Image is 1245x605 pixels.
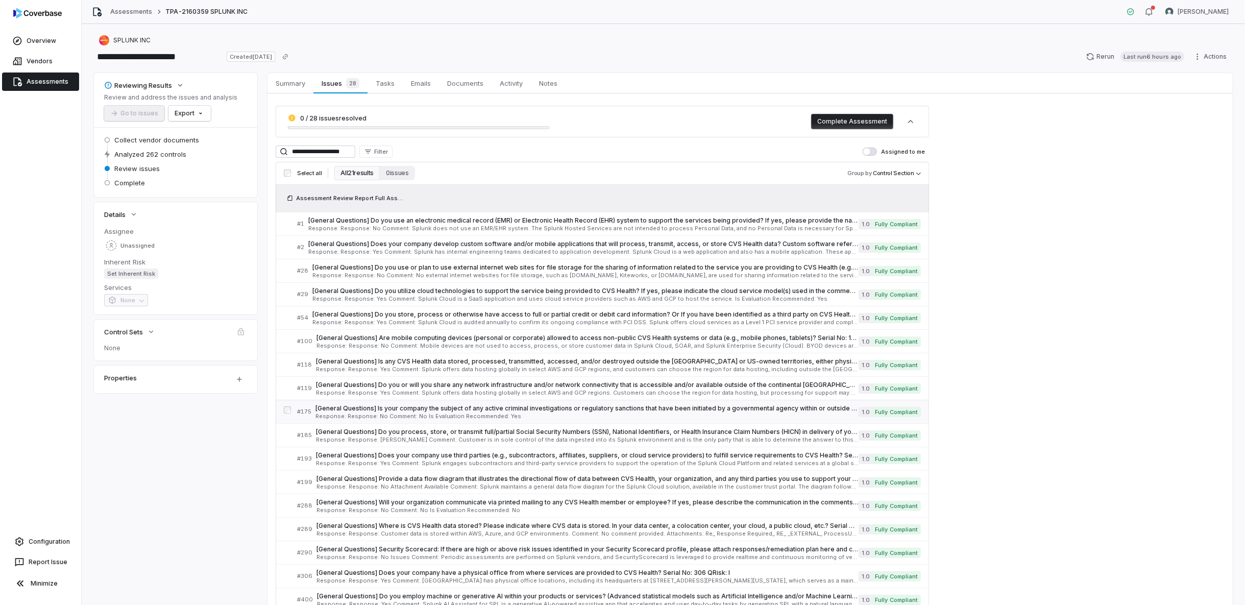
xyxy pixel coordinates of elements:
[316,554,859,560] span: Response: Response: No Issues Comment: Periodic assessments are performed on Splunk vendors, and ...
[13,8,62,18] img: logo-D7KZi-bG.svg
[872,360,921,370] span: Fully Compliant
[272,77,309,90] span: Summary
[312,273,859,278] span: Response: Response: No Comment: No external internet websites for file storage, such as [DOMAIN_N...
[297,212,921,235] a: #1[General Questions] Do you use an electronic medical record (EMR) or Electronic Health Record (...
[297,478,312,486] span: # 199
[308,226,859,231] span: Response: Response: No Comment: Splunk does not use an EMR/EHR system. The Splunk Hosted Services...
[316,390,859,396] span: Response: Response: Yes Comment: Splunk offers data hosting globally in select AWS and GCP region...
[316,451,859,459] span: [General Questions] Does your company use third parties (e.g., subcontractors, affiliates, suppli...
[110,8,152,16] a: Assessments
[316,498,859,506] span: [General Questions] Will your organization communicate via printed mailing to any CVS Health memb...
[297,267,308,275] span: # 28
[165,8,248,16] span: TPA-2160359 SPLUNK INC
[848,170,872,177] span: Group by
[297,283,921,306] a: #29[General Questions] Do you utilize cloud technologies to support the service being provided to...
[297,236,921,259] a: #2[General Questions] Does your company develop custom software and/or mobile applications that w...
[104,93,237,102] p: Review and address the issues and analysis
[104,283,247,292] dt: Services
[872,477,921,488] span: Fully Compliant
[443,77,487,90] span: Documents
[114,178,145,187] span: Complete
[372,77,399,90] span: Tasks
[407,77,435,90] span: Emails
[872,430,921,441] span: Fully Compliant
[312,263,859,272] span: [General Questions] Do you use or plan to use external internet web sites for file storage for th...
[104,81,172,90] div: Reviewing Results
[297,314,308,322] span: # 54
[101,76,187,94] button: Reviewing Results
[104,210,126,219] span: Details
[863,148,925,156] label: Assigned to me
[297,525,312,533] span: # 289
[496,77,527,90] span: Activity
[316,545,859,553] span: [General Questions] Security Scorecard: If there are high or above risk issues identified in your...
[859,571,872,582] span: 1.0
[104,257,247,267] dt: Inherent Risk
[872,313,921,323] span: Fully Compliant
[113,36,151,44] span: SPLUNK INC
[380,166,414,180] button: 0 issues
[872,595,921,605] span: Fully Compliant
[300,114,367,122] span: 0 / 28 issues resolved
[859,548,872,558] span: 1.0
[872,289,921,300] span: Fully Compliant
[297,306,921,329] a: #54[General Questions] Do you store, process or otherwise have access to full or partial credit o...
[872,501,921,511] span: Fully Compliant
[859,243,872,253] span: 1.0
[859,501,872,511] span: 1.0
[4,533,77,551] a: Configuration
[859,383,872,394] span: 1.0
[859,407,872,417] span: 1.0
[1190,49,1233,64] button: Actions
[316,475,859,483] span: [General Questions] Provide a data flow diagram that illustrates the directional flow of data bet...
[1178,8,1229,16] span: [PERSON_NAME]
[859,266,872,276] span: 1.0
[297,353,921,376] a: #118[General Questions] Is any CVS Health data stored, processed, transmitted, accessed, and/or d...
[316,484,859,490] span: Response: Response: No Attachment Available Comment: Splunk maintains a general data flow diagram...
[297,244,304,251] span: # 2
[104,344,247,352] span: None
[297,377,921,400] a: #119[General Questions] Do you or will you share any network infrastructure and/or network connec...
[316,461,859,466] span: Response: Response: Yes Comment: Splunk engages subcontractors and third-party service providers ...
[297,291,308,298] span: # 29
[315,404,859,413] span: [General Questions] Is your company the subject of any active criminal investigations or regulato...
[859,524,872,535] span: 1.0
[297,541,921,564] a: #290[General Questions] Security Scorecard: If there are high or above risk issues identified in ...
[872,524,921,535] span: Fully Compliant
[297,408,311,416] span: # 175
[297,337,312,345] span: # 100
[859,454,872,464] span: 1.0
[308,249,859,255] span: Response: Response: Yes Comment: Splunk has internal engineering teams dedicated to application d...
[1080,49,1190,64] button: RerunLast run6 hours ago
[114,135,199,144] span: Collect vendor documents
[811,114,893,129] button: Complete Assessment
[297,431,312,439] span: # 185
[859,219,872,229] span: 1.0
[859,477,872,488] span: 1.0
[297,572,312,580] span: # 306
[276,47,295,66] button: Copy link
[316,381,859,389] span: [General Questions] Do you or will you share any network infrastructure and/or network connectivi...
[2,32,79,50] a: Overview
[4,573,77,594] button: Minimize
[101,323,158,341] button: Control Sets
[316,531,859,537] span: Response: Response: Customer data is stored within AWS, Azure, and GCP environments. Comment: No ...
[227,52,275,62] span: Created [DATE]
[316,578,859,584] span: Response: Response: Yes Comment: [GEOGRAPHIC_DATA] has physical office locations, including its h...
[297,455,312,463] span: # 193
[297,518,921,541] a: #289[General Questions] Where is CVS Health data stored? Please indicate where CVS data is stored...
[359,146,393,158] button: Filter
[297,384,312,392] span: # 119
[1120,52,1184,62] span: Last run 6 hours ago
[297,259,921,282] a: #28[General Questions] Do you use or plan to use external internet web sites for file storage for...
[859,595,872,605] span: 1.0
[2,72,79,91] a: Assessments
[346,78,359,88] span: 28
[297,424,921,447] a: #185[General Questions] Do you process, store, or transmit full/partial Social Security Numbers (...
[317,592,859,600] span: [General Questions] Do you employ machine or generative AI within your products or services? (Adv...
[297,502,312,510] span: # 288
[312,320,859,325] span: Response: Response: Yes Comment: Splunk Cloud is audited annually to confirm its ongoing complian...
[859,313,872,323] span: 1.0
[872,571,921,582] span: Fully Compliant
[114,150,186,159] span: Analyzed 262 controls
